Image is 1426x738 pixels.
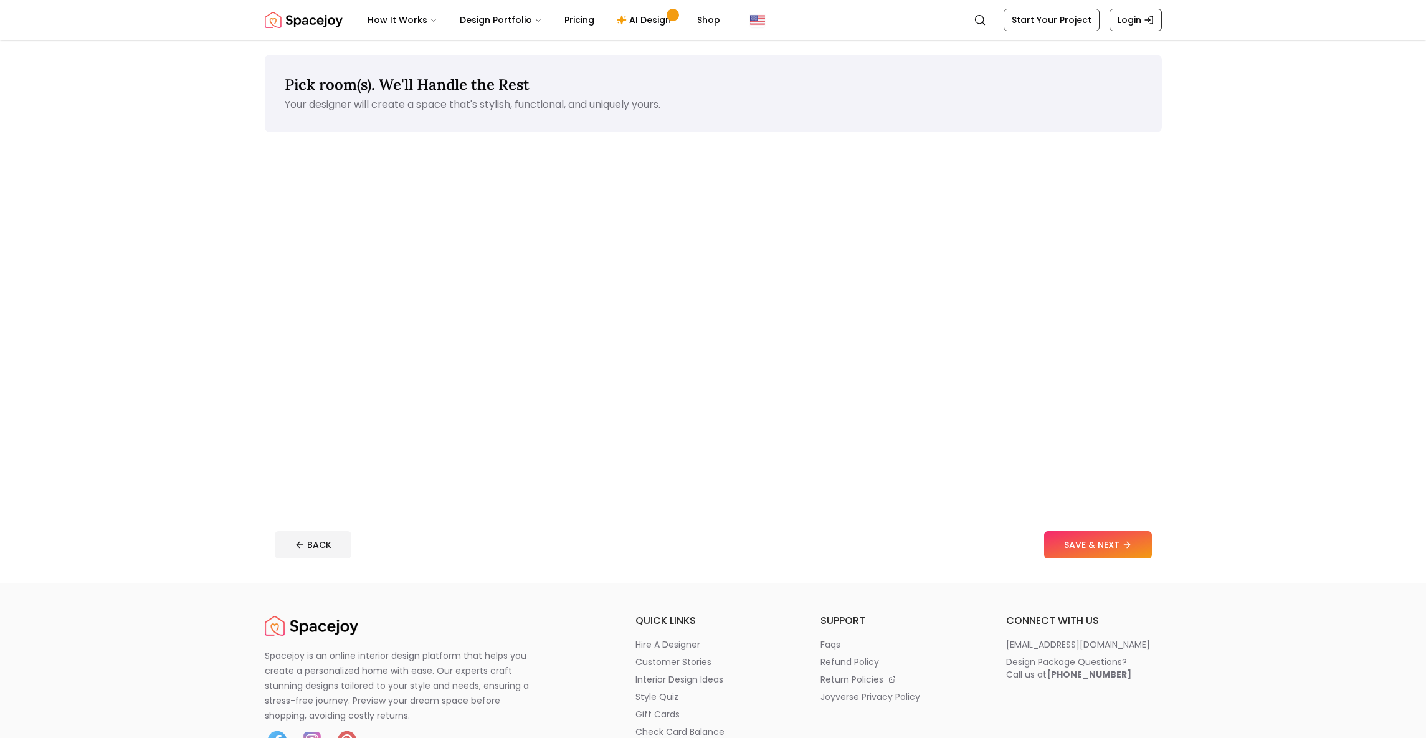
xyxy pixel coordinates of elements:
img: United States [750,12,765,27]
a: Spacejoy [265,613,358,638]
a: customer stories [635,656,791,668]
a: AI Design [607,7,685,32]
p: refund policy [820,656,879,668]
a: refund policy [820,656,976,668]
p: Spacejoy is an online interior design platform that helps you create a personalized home with eas... [265,648,544,723]
p: interior design ideas [635,673,723,686]
h6: support [820,613,976,628]
a: faqs [820,638,976,651]
p: faqs [820,638,840,651]
p: joyverse privacy policy [820,691,920,703]
button: Design Portfolio [450,7,552,32]
a: interior design ideas [635,673,791,686]
h6: quick links [635,613,791,628]
p: [EMAIL_ADDRESS][DOMAIN_NAME] [1006,638,1150,651]
div: Design Package Questions? Call us at [1006,656,1131,681]
a: Start Your Project [1004,9,1100,31]
a: Design Package Questions?Call us at[PHONE_NUMBER] [1006,656,1162,681]
p: style quiz [635,691,678,703]
a: check card balance [635,726,791,738]
span: Pick room(s). We'll Handle the Rest [285,75,530,94]
a: Pricing [554,7,604,32]
p: hire a designer [635,638,700,651]
h6: connect with us [1006,613,1162,628]
nav: Main [358,7,730,32]
button: How It Works [358,7,447,32]
a: [EMAIL_ADDRESS][DOMAIN_NAME] [1006,638,1162,651]
p: check card balance [635,726,725,738]
a: Spacejoy [265,7,343,32]
b: [PHONE_NUMBER] [1047,668,1131,681]
p: return policies [820,673,883,686]
a: return policies [820,673,976,686]
img: Spacejoy Logo [265,613,358,638]
a: Shop [687,7,730,32]
a: joyverse privacy policy [820,691,976,703]
img: Spacejoy Logo [265,7,343,32]
p: Your designer will create a space that's stylish, functional, and uniquely yours. [285,97,1142,112]
a: style quiz [635,691,791,703]
p: customer stories [635,656,711,668]
a: gift cards [635,708,791,721]
p: gift cards [635,708,680,721]
a: hire a designer [635,638,791,651]
button: SAVE & NEXT [1044,531,1152,558]
a: Login [1110,9,1162,31]
button: BACK [275,531,351,558]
